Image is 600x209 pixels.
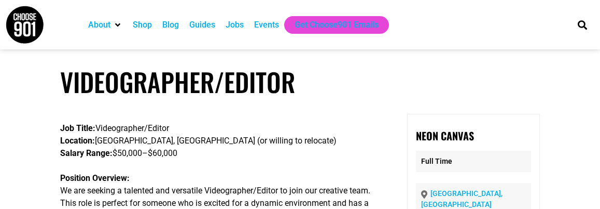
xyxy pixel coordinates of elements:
[421,189,503,208] a: [GEOGRAPHIC_DATA], [GEOGRAPHIC_DATA]
[60,136,95,146] strong: Location:
[133,19,152,31] a: Shop
[60,67,540,97] h1: Videographer/Editor
[295,19,379,31] a: Get Choose901 Emails
[574,16,591,33] div: Search
[60,148,113,158] strong: Salary Range:
[60,122,383,160] p: Videographer/Editor [GEOGRAPHIC_DATA], [GEOGRAPHIC_DATA] (or willing to relocate) $50,000–$60,000
[60,173,130,183] strong: Position Overview:
[254,19,279,31] a: Events
[416,128,474,143] strong: Neon Canvas
[88,19,110,31] a: About
[162,19,179,31] a: Blog
[83,16,128,34] div: About
[189,19,215,31] a: Guides
[416,151,531,172] p: Full Time
[60,123,95,133] strong: Job Title:
[226,19,244,31] a: Jobs
[83,16,561,34] nav: Main nav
